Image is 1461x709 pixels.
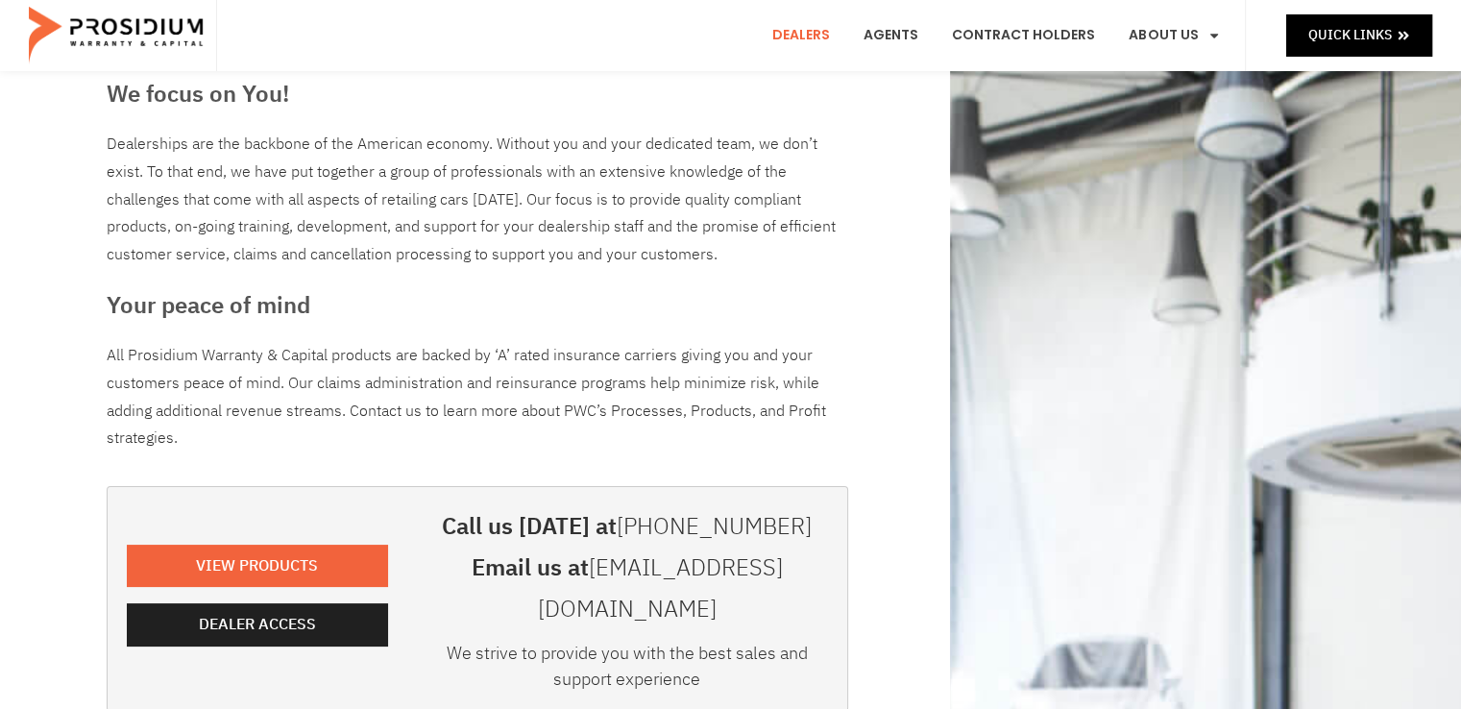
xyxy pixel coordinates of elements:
h3: Your peace of mind [107,288,848,323]
div: Dealerships are the backbone of the American economy. Without you and your dedicated team, we don... [107,131,848,269]
span: Quick Links [1308,23,1392,47]
a: [EMAIL_ADDRESS][DOMAIN_NAME] [538,550,783,626]
span: Dealer Access [199,611,316,639]
a: Quick Links [1286,14,1432,56]
h3: Email us at [426,548,828,630]
h3: We focus on You! [107,77,848,111]
a: View Products [127,545,388,588]
a: [PHONE_NUMBER] [617,509,812,544]
h3: Call us [DATE] at [426,506,828,548]
p: All Prosidium Warranty & Capital products are backed by ‘A’ rated insurance carriers giving you a... [107,342,848,452]
span: View Products [196,552,318,580]
a: Dealer Access [127,603,388,647]
div: We strive to provide you with the best sales and support experience [426,640,828,701]
span: Last Name [371,2,431,16]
